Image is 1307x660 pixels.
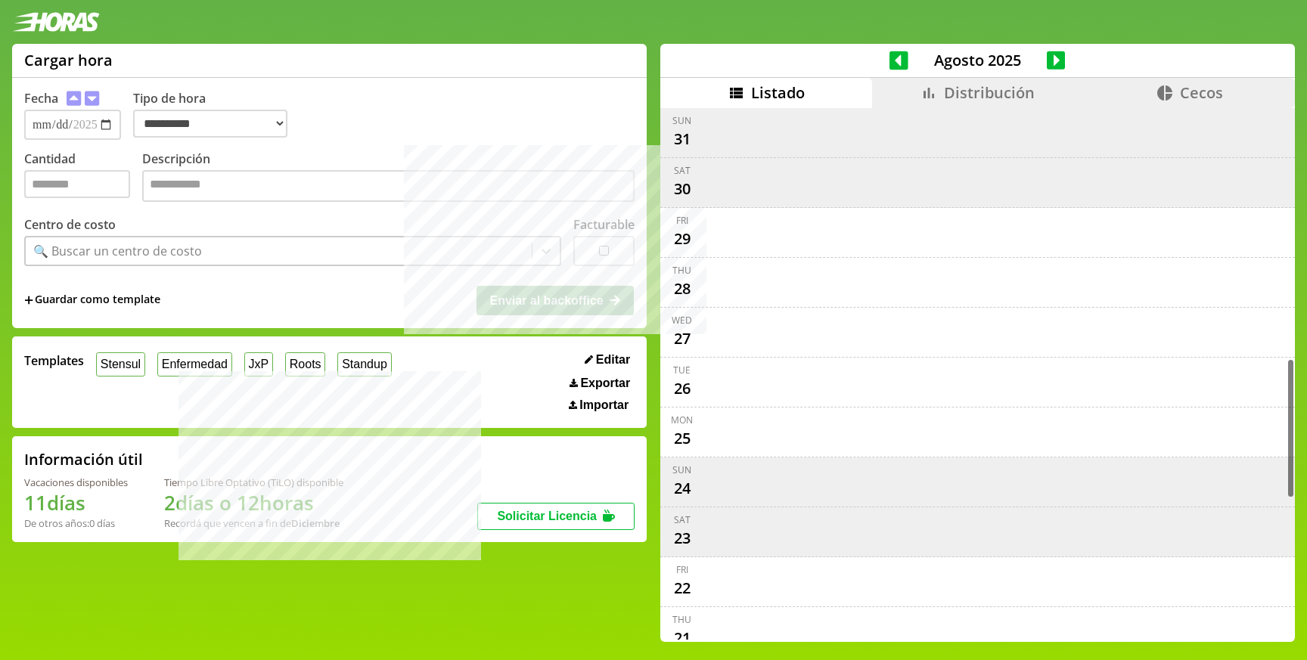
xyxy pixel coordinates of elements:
span: Listado [751,82,805,103]
div: Fri [676,563,688,576]
div: Tue [673,364,691,376]
span: Cecos [1180,82,1223,103]
button: Stensul [96,352,145,376]
div: 27 [670,327,694,351]
button: Editar [580,352,635,367]
div: Sat [674,513,691,526]
div: Thu [672,264,691,277]
h1: 2 días o 12 horas [164,489,343,516]
div: 29 [670,227,694,251]
span: Solicitar Licencia [497,510,597,522]
button: Enfermedad [157,352,232,376]
select: Tipo de hora [133,110,287,138]
input: Cantidad [24,170,130,198]
div: scrollable content [660,108,1295,640]
span: Agosto 2025 [908,50,1047,70]
div: Recordá que vencen a fin de [164,516,343,530]
div: 24 [670,476,694,500]
label: Cantidad [24,150,142,206]
textarea: Descripción [142,170,635,202]
span: Exportar [580,376,630,390]
label: Fecha [24,90,58,107]
span: Importar [579,398,629,412]
div: 25 [670,426,694,451]
h1: 11 días [24,489,128,516]
div: Sat [674,164,691,177]
div: 21 [670,626,694,650]
div: Vacaciones disponibles [24,476,128,489]
div: Fri [676,214,688,227]
span: +Guardar como template [24,292,160,308]
div: 28 [670,277,694,301]
span: Editar [596,353,630,367]
button: Solicitar Licencia [477,503,635,530]
div: 30 [670,177,694,201]
label: Centro de costo [24,216,116,233]
span: Templates [24,352,84,369]
label: Descripción [142,150,635,206]
div: Sun [672,463,691,476]
div: 22 [670,576,694,600]
h2: Información útil [24,449,143,469]
div: 🔍 Buscar un centro de costo [33,243,202,259]
div: De otros años: 0 días [24,516,128,530]
div: 26 [670,376,694,401]
h1: Cargar hora [24,50,113,70]
img: logotipo [12,12,100,32]
button: JxP [244,352,273,376]
button: Roots [285,352,325,376]
b: Diciembre [291,516,340,530]
div: Thu [672,613,691,626]
button: Exportar [565,376,635,391]
span: + [24,292,33,308]
label: Tipo de hora [133,90,300,140]
button: Standup [337,352,391,376]
div: Sun [672,114,691,127]
div: Tiempo Libre Optativo (TiLO) disponible [164,476,343,489]
div: Wed [672,314,692,327]
div: 23 [670,526,694,550]
span: Distribución [944,82,1035,103]
div: Mon [671,414,693,426]
label: Facturable [573,216,635,233]
div: 31 [670,127,694,151]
